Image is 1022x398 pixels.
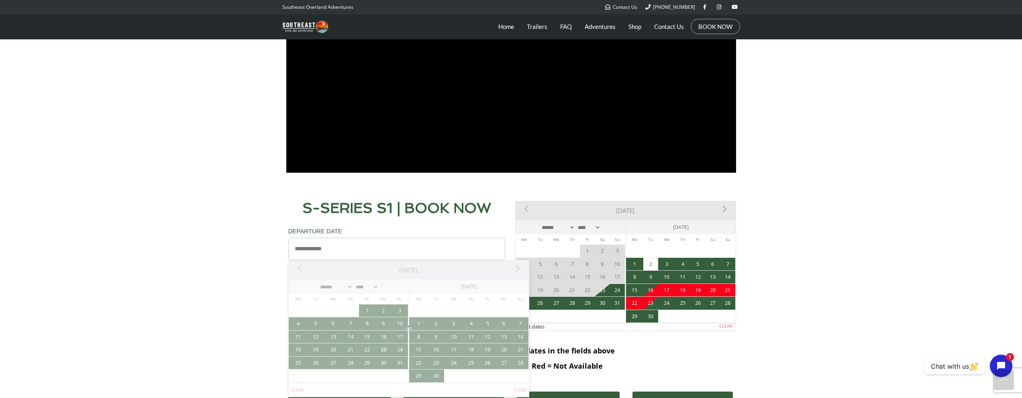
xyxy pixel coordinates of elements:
[580,245,595,257] span: Day in the past
[533,284,548,297] span: Day in the past
[595,297,610,310] a: 30
[516,258,533,271] span: Day in the past
[718,323,734,331] a: Clear
[565,297,580,310] a: 28
[643,297,658,310] a: 23
[720,284,735,297] span: Booked
[626,237,643,242] span: Monday
[658,258,675,271] a: 3
[585,16,616,37] a: Adventures
[580,271,595,284] span: Day in the past
[595,237,610,242] span: Saturday
[720,297,735,310] a: 28
[282,2,353,12] p: Southeast Overland Adventures
[628,16,641,37] a: Shop
[690,258,705,271] a: 5
[643,284,658,297] span: Booked
[548,258,565,271] span: Day in the past
[643,310,658,323] a: 30
[605,4,637,10] a: Contact Us
[658,284,675,297] span: Booked
[626,297,643,310] span: Booked
[610,297,625,310] a: 31
[580,297,595,310] a: 29
[610,284,625,297] a: 24
[595,258,610,271] span: Day in the past
[675,297,690,310] a: 25
[286,201,507,215] h2: S-SERIES S1 | BOOK NOW
[690,271,705,284] a: 12
[419,361,603,371] b: Calendar | Green = Available | Red = Not Available
[565,271,580,284] span: Day in the past
[580,258,595,271] span: Day in the past
[560,16,572,37] a: FAQ
[407,346,615,355] b: Select the departure and return dates in the fields above
[675,258,690,271] a: 4
[533,237,547,242] span: Tuesday
[705,297,720,310] a: 27
[645,4,695,10] a: [PHONE_NUMBER]
[288,227,342,235] label: Departure Date
[516,323,717,331] div: Select dates
[565,237,579,242] span: Thursday
[533,297,548,310] a: 26
[675,237,690,242] span: Thursday
[705,258,720,271] a: 6
[288,268,331,277] label: Return Date
[675,284,690,297] span: Booked
[626,284,643,297] span: Available (1) Rules: Not check-in
[587,201,664,220] a: [DATE]
[613,4,637,10] span: Contact Us
[706,237,720,242] span: Saturday
[498,16,514,37] a: Home
[516,284,533,297] span: Day in the past
[654,16,684,37] a: Contact Us
[548,284,565,297] span: Day in the past
[595,284,610,297] span: Not available Rules: Not check-out, This is earlier than allowed by our advance reservation rules.
[595,271,610,284] span: Day in the past
[626,258,643,271] a: 1
[658,271,675,284] a: 10
[698,22,732,31] a: BOOK NOW
[610,258,625,271] span: Day in the past
[516,271,533,284] span: Day in the past
[720,237,735,242] span: Sunday
[533,271,548,284] span: Day in the past
[282,21,328,33] img: Southeast Overland Adventures
[643,237,658,242] span: Tuesday
[533,258,548,271] span: Day in the past
[580,237,594,242] span: Friday
[565,284,580,297] span: Day in the past
[720,271,735,284] a: 14
[580,284,595,297] span: Day in the past
[548,297,565,310] a: 27
[565,258,580,271] span: Day in the past
[658,297,675,310] a: 24
[675,271,690,284] a: 11
[626,310,643,323] a: 29
[610,237,624,242] span: Sunday
[516,297,533,310] a: 25
[610,245,625,257] span: Day in the past
[643,258,658,271] a: 2
[705,271,720,284] a: 13
[690,237,705,242] span: Friday
[626,220,736,234] div: [DATE]
[548,271,565,284] span: Day in the past
[690,284,705,297] span: Booked
[516,237,533,242] span: Monday
[643,271,658,284] a: 9
[595,245,610,257] span: Day in the past
[690,297,705,310] a: 26
[653,4,695,10] span: [PHONE_NUMBER]
[527,16,547,37] a: Trailers
[626,271,643,284] a: 8
[658,237,675,242] span: Wednesday
[610,271,625,284] span: Day in the past
[705,284,720,297] span: Booked
[548,237,565,242] span: Wednesday
[720,258,735,271] a: 7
